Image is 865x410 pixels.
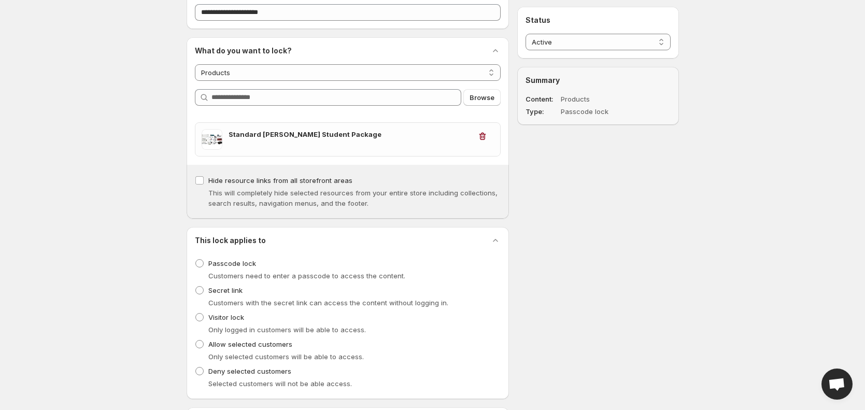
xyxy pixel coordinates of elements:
button: Browse [463,89,501,106]
span: Hide resource links from all storefront areas [208,176,352,185]
span: Allow selected customers [208,340,292,348]
h2: Status [526,15,670,25]
h3: Standard [PERSON_NAME] Student Package [229,129,472,139]
span: Deny selected customers [208,367,291,375]
dd: Products [561,94,641,104]
span: Customers need to enter a passcode to access the content. [208,272,405,280]
span: Passcode lock [208,259,256,267]
span: Only logged in customers will be able to access. [208,326,366,334]
span: Visitor lock [208,313,244,321]
span: Customers with the secret link can access the content without logging in. [208,299,448,307]
span: Only selected customers will be able to access. [208,352,364,361]
dt: Type : [526,106,559,117]
dt: Content : [526,94,559,104]
div: Open chat [821,369,853,400]
span: Browse [470,92,494,103]
h2: What do you want to lock? [195,46,292,56]
h2: Summary [526,75,670,86]
span: Selected customers will not be able access. [208,379,352,388]
span: This will completely hide selected resources from your entire store including collections, search... [208,189,498,207]
h2: This lock applies to [195,235,266,246]
span: Secret link [208,286,243,294]
dd: Passcode lock [561,106,641,117]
